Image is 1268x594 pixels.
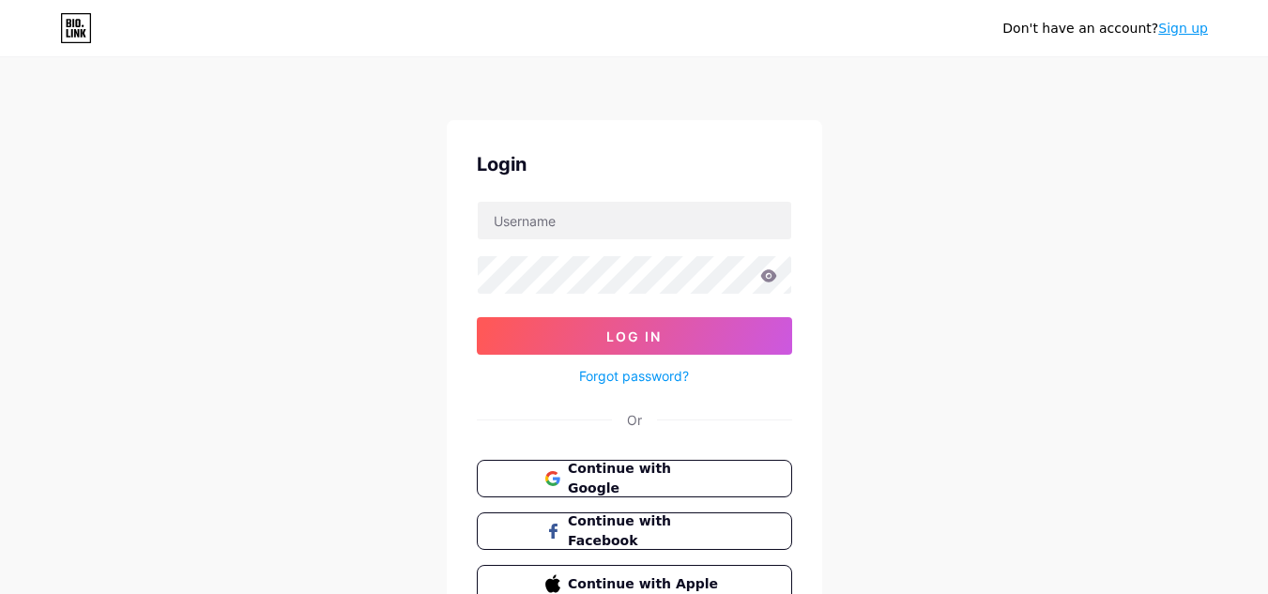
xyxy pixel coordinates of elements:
[568,511,723,551] span: Continue with Facebook
[477,460,792,497] button: Continue with Google
[568,459,723,498] span: Continue with Google
[627,410,642,430] div: Or
[1002,19,1208,38] div: Don't have an account?
[478,202,791,239] input: Username
[1158,21,1208,36] a: Sign up
[477,317,792,355] button: Log In
[606,328,662,344] span: Log In
[477,150,792,178] div: Login
[579,366,689,386] a: Forgot password?
[568,574,723,594] span: Continue with Apple
[477,512,792,550] button: Continue with Facebook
